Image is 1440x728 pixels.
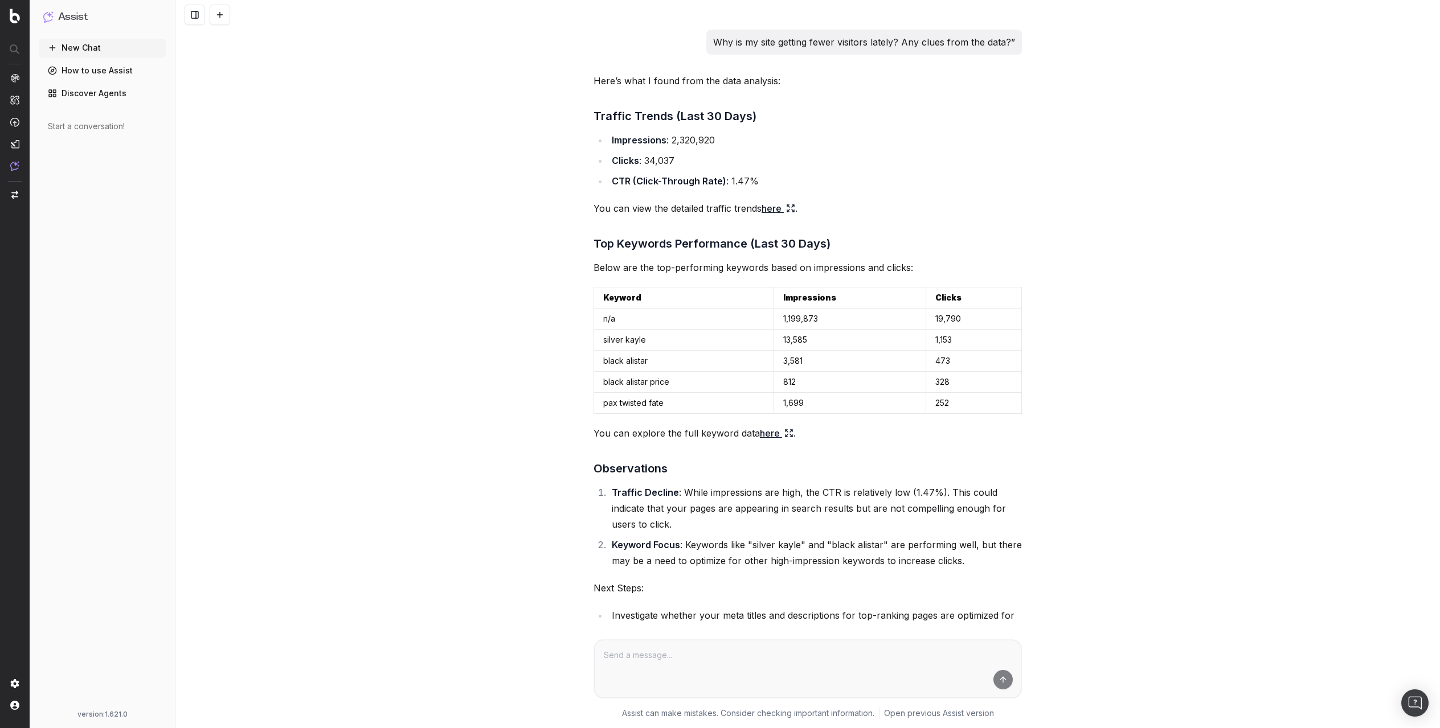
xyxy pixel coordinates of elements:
[10,95,19,105] img: Intelligence
[612,539,680,550] strong: Keyword Focus
[594,235,1022,253] h3: Top Keywords Performance (Last 30 Days)
[783,293,836,302] strong: Impressions
[594,330,774,351] td: silver kayle
[48,121,157,132] div: Start a conversation!
[10,9,20,23] img: Botify logo
[608,484,1022,532] li: : While impressions are high, the CTR is relatively low (1.47%). This could indicate that your pa...
[926,330,1022,351] td: 1,153
[612,134,666,146] strong: Impressions
[926,393,1022,414] td: 252
[594,580,1022,596] p: Next Steps:
[884,708,994,719] a: Open previous Assist version
[594,73,1022,89] p: Here’s what I found from the data analysis:
[594,372,774,393] td: black alistar price
[594,200,1022,216] p: You can view the detailed traffic trends .
[594,309,774,330] td: n/a
[935,293,962,302] strong: Clicks
[10,701,19,710] img: My account
[774,330,926,351] td: 13,585
[926,351,1022,372] td: 473
[774,351,926,372] td: 3,581
[10,117,19,127] img: Activation
[612,175,726,187] strong: CTR (Click-Through Rate)
[10,73,19,83] img: Analytics
[10,679,19,688] img: Setting
[1401,689,1429,717] div: Open Intercom Messenger
[594,459,1022,478] h3: Observations
[774,372,926,393] td: 812
[58,9,88,25] h1: Assist
[594,393,774,414] td: pax twisted fate
[10,161,19,171] img: Assist
[39,61,166,80] a: How to use Assist
[43,710,161,719] div: version: 1.621.0
[762,200,795,216] a: here
[926,309,1022,330] td: 19,790
[774,393,926,414] td: 1,699
[603,293,641,302] strong: Keyword
[594,107,1022,125] h3: Traffic Trends (Last 30 Days)
[774,309,926,330] td: 1,199,873
[608,132,1022,148] li: : 2,320,920
[39,39,166,57] button: New Chat
[594,260,1022,275] p: Below are the top-performing keywords based on impressions and clicks:
[594,351,774,372] td: black alistar
[608,153,1022,168] li: : 34,037
[926,372,1022,393] td: 328
[608,173,1022,189] li: : 1.47%
[39,84,166,102] a: Discover Agents
[43,9,161,25] button: Assist
[43,11,54,22] img: Assist
[11,191,18,199] img: Switch project
[594,425,1022,441] p: You can explore the full keyword data .
[713,34,1015,50] p: Why is my site getting fewer visitors lately? Any clues from the data?”
[612,487,679,498] strong: Traffic Decline
[760,425,793,441] a: here
[612,155,639,166] strong: Clicks
[10,139,19,149] img: Studio
[608,607,1022,639] li: Investigate whether your meta titles and descriptions for top-ranking pages are optimized for cli...
[622,708,874,719] p: Assist can make mistakes. Consider checking important information.
[608,537,1022,569] li: : Keywords like "silver kayle" and "black alistar" are performing well, but there may be a need t...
